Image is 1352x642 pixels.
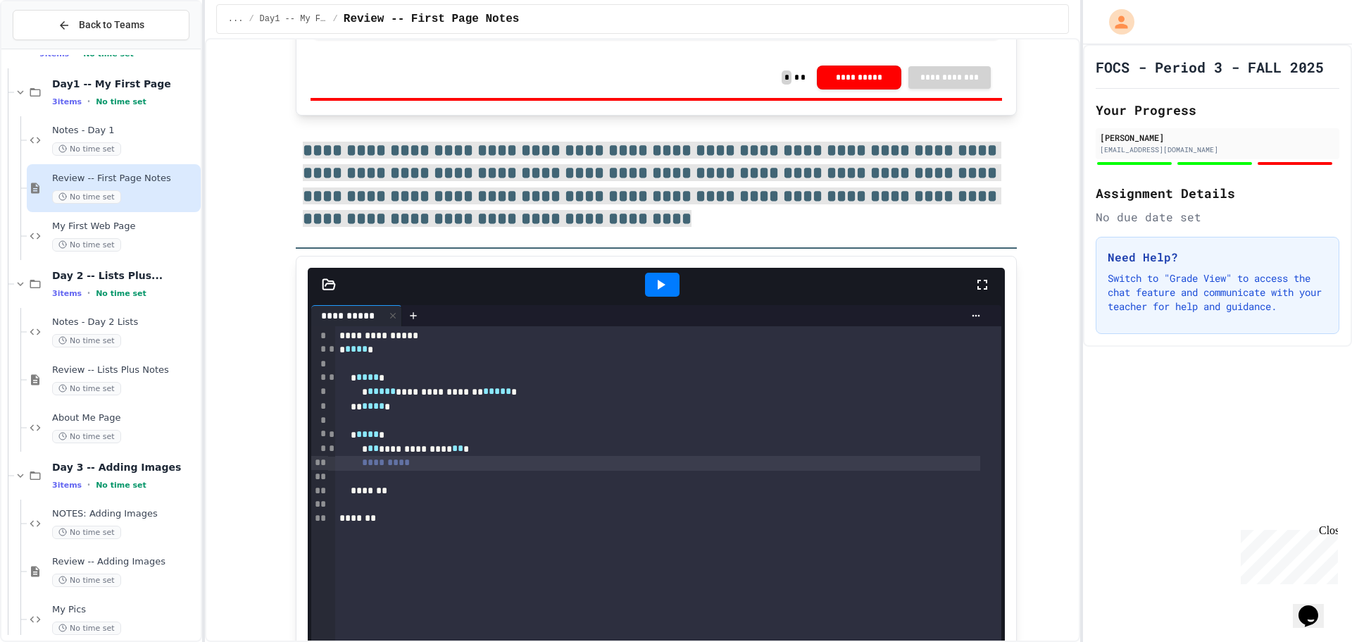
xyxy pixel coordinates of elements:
[52,526,121,539] span: No time set
[52,221,198,233] span: My First Web Page
[1096,57,1324,77] h1: FOCS - Period 3 - FALL 2025
[344,11,520,27] span: Review -- First Page Notes
[87,479,90,490] span: •
[1096,183,1339,203] h2: Assignment Details
[1108,271,1327,314] p: Switch to "Grade View" to access the chat feature and communicate with your teacher for help and ...
[1096,209,1339,226] div: No due date set
[52,364,198,376] span: Review -- Lists Plus Notes
[52,604,198,616] span: My Pics
[52,334,121,347] span: No time set
[1235,524,1338,584] iframe: chat widget
[52,316,198,328] span: Notes - Day 2 Lists
[13,10,189,40] button: Back to Teams
[52,269,198,282] span: Day 2 -- Lists Plus...
[96,289,146,298] span: No time set
[52,508,198,520] span: NOTES: Adding Images
[52,97,82,106] span: 3 items
[52,78,198,90] span: Day1 -- My First Page
[52,412,198,424] span: About Me Page
[52,622,121,635] span: No time set
[1293,586,1338,628] iframe: chat widget
[1100,131,1335,144] div: [PERSON_NAME]
[79,18,144,32] span: Back to Teams
[87,288,90,299] span: •
[1094,6,1138,38] div: My Account
[333,13,338,25] span: /
[52,142,121,156] span: No time set
[6,6,97,89] div: Chat with us now!Close
[52,481,82,490] span: 3 items
[1100,144,1335,155] div: [EMAIL_ADDRESS][DOMAIN_NAME]
[87,96,90,107] span: •
[1096,100,1339,120] h2: Your Progress
[52,461,198,474] span: Day 3 -- Adding Images
[260,13,327,25] span: Day1 -- My First Page
[96,97,146,106] span: No time set
[52,574,121,587] span: No time set
[52,556,198,568] span: Review -- Adding Images
[249,13,254,25] span: /
[52,238,121,252] span: No time set
[52,430,121,443] span: No time set
[228,13,244,25] span: ...
[52,125,198,137] span: Notes - Day 1
[52,190,121,204] span: No time set
[52,382,121,395] span: No time set
[96,481,146,490] span: No time set
[1108,249,1327,266] h3: Need Help?
[52,289,82,298] span: 3 items
[52,173,198,185] span: Review -- First Page Notes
